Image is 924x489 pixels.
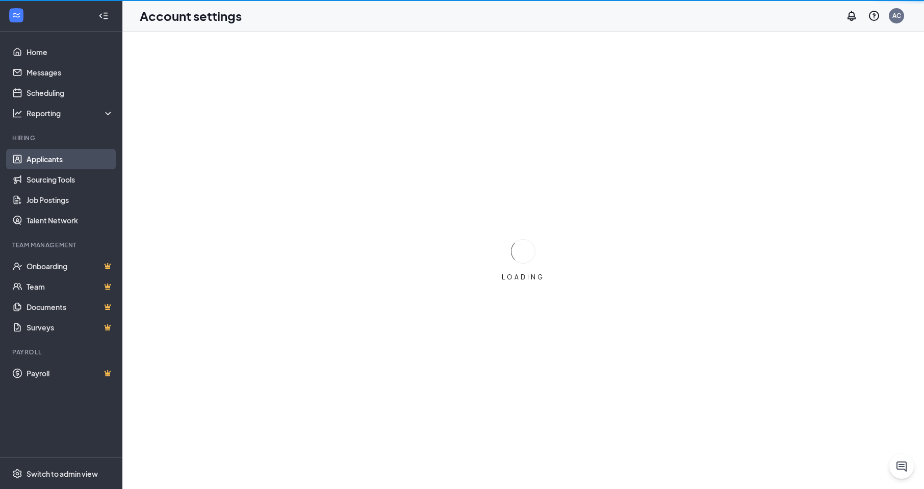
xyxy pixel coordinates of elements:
[868,10,880,22] svg: QuestionInfo
[98,11,109,21] svg: Collapse
[27,169,114,190] a: Sourcing Tools
[12,348,112,356] div: Payroll
[27,363,114,383] a: PayrollCrown
[27,62,114,83] a: Messages
[27,210,114,230] a: Talent Network
[892,11,901,20] div: AC
[12,241,112,249] div: Team Management
[27,297,114,317] a: DocumentsCrown
[140,7,242,24] h1: Account settings
[27,276,114,297] a: TeamCrown
[27,190,114,210] a: Job Postings
[498,273,549,281] div: LOADING
[27,256,114,276] a: OnboardingCrown
[27,42,114,62] a: Home
[845,10,858,22] svg: Notifications
[889,454,914,479] button: ChatActive
[895,460,908,473] svg: ChatActive
[27,83,114,103] a: Scheduling
[12,134,112,142] div: Hiring
[27,108,114,118] div: Reporting
[27,149,114,169] a: Applicants
[11,10,21,20] svg: WorkstreamLogo
[12,108,22,118] svg: Analysis
[12,469,22,479] svg: Settings
[27,469,98,479] div: Switch to admin view
[27,317,114,338] a: SurveysCrown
